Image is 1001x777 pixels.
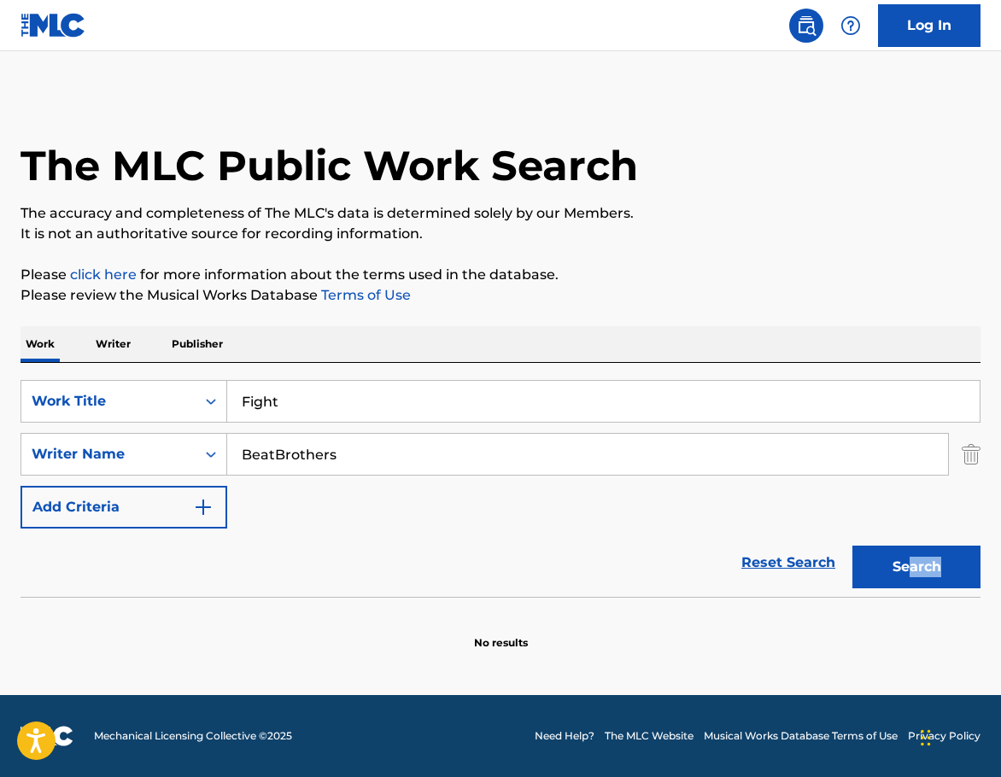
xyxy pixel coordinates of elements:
[733,544,844,581] a: Reset Search
[704,728,898,744] a: Musical Works Database Terms of Use
[20,285,981,306] p: Please review the Musical Works Database
[20,140,638,191] h1: The MLC Public Work Search
[605,728,694,744] a: The MLC Website
[535,728,594,744] a: Need Help?
[834,9,868,43] div: Help
[20,13,86,38] img: MLC Logo
[852,546,981,588] button: Search
[94,728,292,744] span: Mechanical Licensing Collective © 2025
[32,391,185,412] div: Work Title
[91,326,136,362] p: Writer
[474,615,528,651] p: No results
[789,9,823,43] a: Public Search
[20,726,73,746] img: logo
[20,203,981,224] p: The accuracy and completeness of The MLC's data is determined solely by our Members.
[32,444,185,464] div: Writer Name
[908,728,981,744] a: Privacy Policy
[70,266,137,283] a: click here
[193,497,214,517] img: 9d2ae6d4665cec9f34b9.svg
[921,712,931,763] div: Drag
[167,326,228,362] p: Publisher
[20,486,227,529] button: Add Criteria
[796,15,817,36] img: search
[20,224,981,244] p: It is not an authoritative source for recording information.
[878,4,981,47] a: Log In
[916,695,1001,777] iframe: Chat Widget
[840,15,861,36] img: help
[20,265,981,285] p: Please for more information about the terms used in the database.
[962,433,981,476] img: Delete Criterion
[20,326,60,362] p: Work
[20,380,981,597] form: Search Form
[318,287,411,303] a: Terms of Use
